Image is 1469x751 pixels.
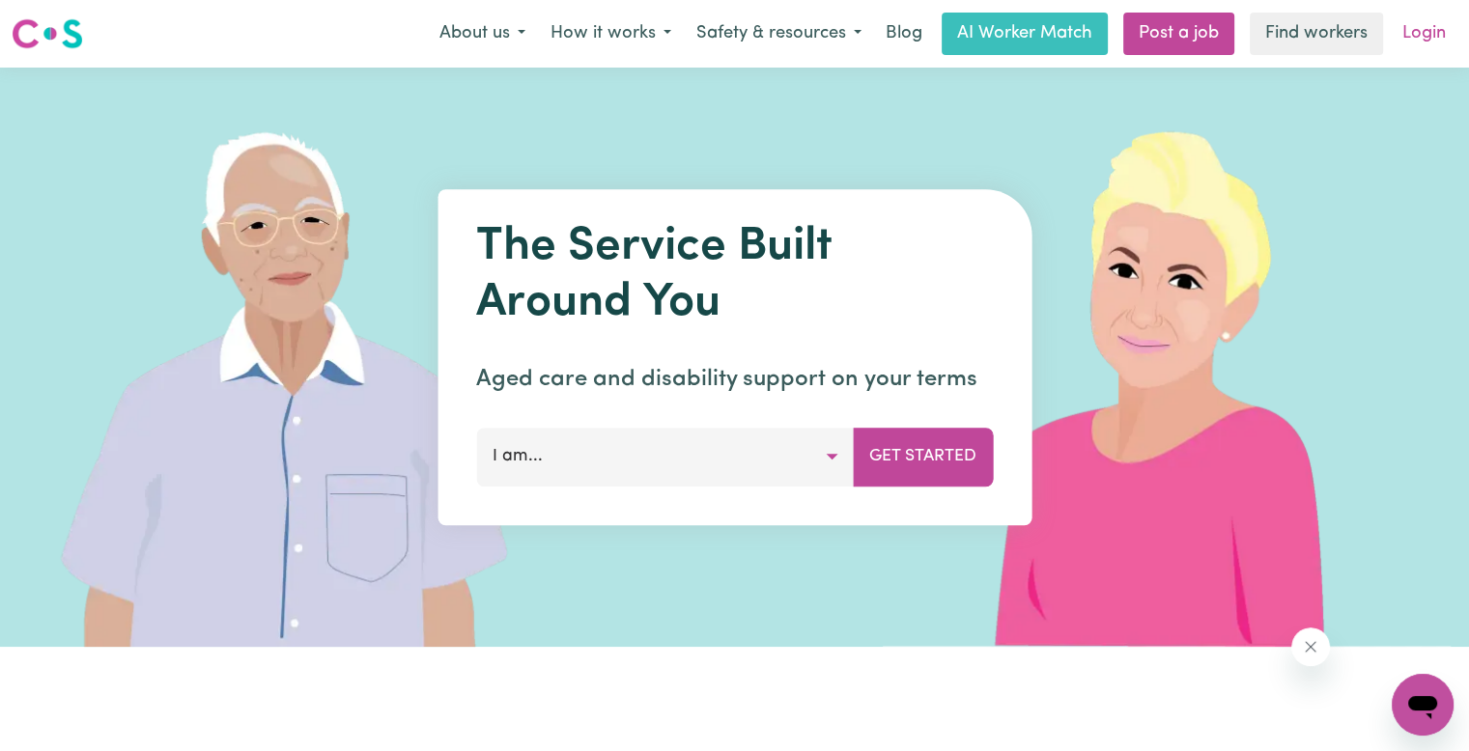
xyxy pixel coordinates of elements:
[942,13,1108,55] a: AI Worker Match
[853,428,993,486] button: Get Started
[12,16,83,51] img: Careseekers logo
[427,14,538,54] button: About us
[476,220,993,331] h1: The Service Built Around You
[476,428,854,486] button: I am...
[538,14,684,54] button: How it works
[476,362,993,397] p: Aged care and disability support on your terms
[684,14,874,54] button: Safety & resources
[1391,13,1457,55] a: Login
[1291,627,1330,666] iframe: Close message
[12,14,117,29] span: Need any help?
[1123,13,1234,55] a: Post a job
[1250,13,1383,55] a: Find workers
[874,13,934,55] a: Blog
[12,12,83,56] a: Careseekers logo
[1392,674,1454,736] iframe: Button to launch messaging window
